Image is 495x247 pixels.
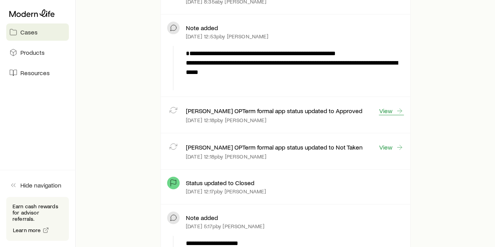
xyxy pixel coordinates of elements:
[186,24,218,32] p: Note added
[186,223,265,229] p: [DATE] 5:17p by [PERSON_NAME]
[186,107,362,115] p: [PERSON_NAME] OPTerm formal app status updated to Approved
[6,177,69,194] button: Hide navigation
[20,49,45,56] span: Products
[20,69,50,77] span: Resources
[186,117,267,123] p: [DATE] 12:18p by [PERSON_NAME]
[20,181,61,189] span: Hide navigation
[6,64,69,81] a: Resources
[186,33,269,40] p: [DATE] 12:53p by [PERSON_NAME]
[379,106,404,115] a: View
[186,188,266,195] p: [DATE] 12:17p by [PERSON_NAME]
[6,23,69,41] a: Cases
[186,153,267,160] p: [DATE] 12:18p by [PERSON_NAME]
[186,143,363,151] p: [PERSON_NAME] OPTerm formal app status updated to Not Taken
[379,143,404,151] a: View
[186,214,218,222] p: Note added
[6,197,69,241] div: Earn cash rewards for advisor referrals.Learn more
[13,227,41,233] span: Learn more
[13,203,63,222] p: Earn cash rewards for advisor referrals.
[20,28,38,36] span: Cases
[186,179,254,187] p: Status updated to Closed
[6,44,69,61] a: Products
